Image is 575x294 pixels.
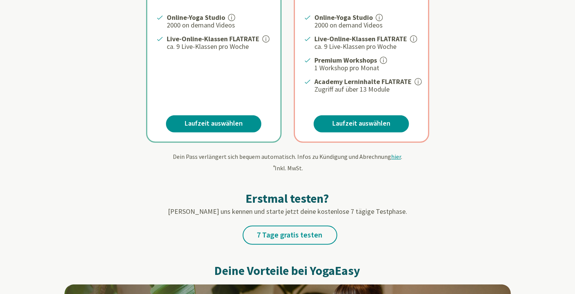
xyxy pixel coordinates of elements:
[315,34,407,43] strong: Live-Online-Klassen FLATRATE
[167,21,271,30] p: 2000 on demand Videos
[243,226,337,245] a: 7 Tage gratis testen
[315,85,419,94] p: Zugriff auf über 13 Module
[64,206,511,216] p: [PERSON_NAME] uns kennen und starte jetzt deine kostenlose 7 tägige Testphase.
[64,152,511,173] div: Dein Pass verlängert sich bequem automatisch. Infos zu Kündigung und Abrechnung . Inkl. MwSt.
[315,77,412,86] strong: Academy Lerninhalte FLATRATE
[167,13,225,22] strong: Online-Yoga Studio
[166,115,261,132] a: Laufzeit auswählen
[64,191,511,206] h2: Erstmal testen?
[315,13,373,22] strong: Online-Yoga Studio
[315,42,419,51] p: ca. 9 Live-Klassen pro Woche
[315,63,419,73] p: 1 Workshop pro Monat
[315,21,419,30] p: 2000 on demand Videos
[315,56,377,65] strong: Premium Workshops
[167,42,271,51] p: ca. 9 Live-Klassen pro Woche
[167,34,260,43] strong: Live-Online-Klassen FLATRATE
[391,153,401,160] span: hier
[314,115,409,132] a: Laufzeit auswählen
[64,263,511,278] h2: Deine Vorteile bei YogaEasy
